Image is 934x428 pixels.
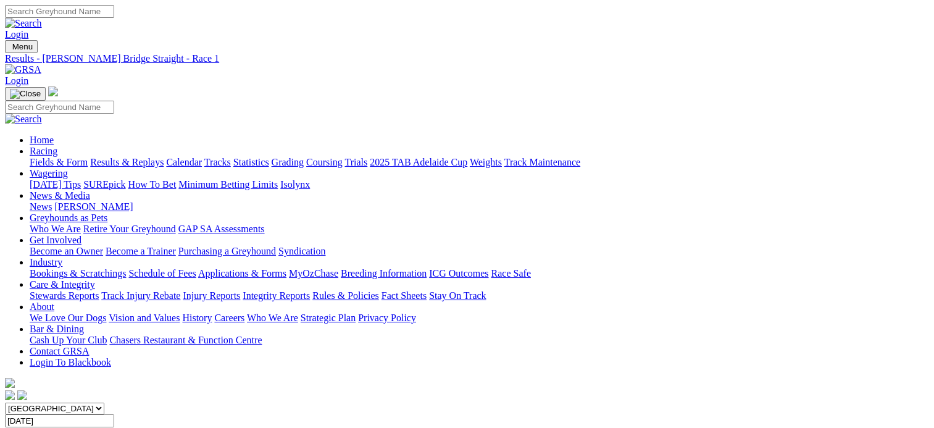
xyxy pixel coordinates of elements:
a: Stay On Track [429,290,486,301]
div: Racing [30,157,929,168]
a: Who We Are [247,313,298,323]
a: Trials [344,157,367,167]
div: Wagering [30,179,929,190]
a: Chasers Restaurant & Function Centre [109,335,262,345]
a: 2025 TAB Adelaide Cup [370,157,467,167]
a: Track Maintenance [504,157,580,167]
a: Industry [30,257,62,267]
a: Bookings & Scratchings [30,268,126,279]
a: Coursing [306,157,343,167]
img: Search [5,18,42,29]
a: Isolynx [280,179,310,190]
input: Search [5,5,114,18]
a: Retire Your Greyhound [83,224,176,234]
img: twitter.svg [17,390,27,400]
img: Close [10,89,41,99]
a: MyOzChase [289,268,338,279]
a: Login [5,29,28,40]
a: Wagering [30,168,68,178]
a: Grading [272,157,304,167]
img: GRSA [5,64,41,75]
a: Become a Trainer [106,246,176,256]
a: Login To Blackbook [30,357,111,367]
a: Results - [PERSON_NAME] Bridge Straight - Race 1 [5,53,929,64]
a: Racing [30,146,57,156]
a: SUREpick [83,179,125,190]
a: Rules & Policies [312,290,379,301]
input: Select date [5,414,114,427]
a: Breeding Information [341,268,427,279]
div: Care & Integrity [30,290,929,301]
a: Weights [470,157,502,167]
a: Integrity Reports [243,290,310,301]
a: Syndication [278,246,325,256]
a: Home [30,135,54,145]
a: We Love Our Dogs [30,313,106,323]
a: Injury Reports [183,290,240,301]
a: History [182,313,212,323]
button: Toggle navigation [5,40,38,53]
a: Results & Replays [90,157,164,167]
a: Track Injury Rebate [101,290,180,301]
a: Race Safe [491,268,530,279]
input: Search [5,101,114,114]
img: facebook.svg [5,390,15,400]
a: Schedule of Fees [128,268,196,279]
img: Search [5,114,42,125]
button: Toggle navigation [5,87,46,101]
img: logo-grsa-white.png [5,378,15,388]
a: Applications & Forms [198,268,286,279]
a: Vision and Values [109,313,180,323]
a: Contact GRSA [30,346,89,356]
div: Bar & Dining [30,335,929,346]
a: Minimum Betting Limits [178,179,278,190]
a: Strategic Plan [301,313,356,323]
a: How To Bet [128,179,177,190]
a: GAP SA Assessments [178,224,265,234]
a: ICG Outcomes [429,268,488,279]
a: Privacy Policy [358,313,416,323]
a: Tracks [204,157,231,167]
a: News [30,201,52,212]
a: Calendar [166,157,202,167]
a: Careers [214,313,244,323]
a: Get Involved [30,235,81,245]
div: Industry [30,268,929,279]
a: Care & Integrity [30,279,95,290]
a: Purchasing a Greyhound [178,246,276,256]
div: Greyhounds as Pets [30,224,929,235]
span: Menu [12,42,33,51]
a: Login [5,75,28,86]
a: [DATE] Tips [30,179,81,190]
img: logo-grsa-white.png [48,86,58,96]
a: Fact Sheets [382,290,427,301]
a: Fields & Form [30,157,88,167]
a: Cash Up Your Club [30,335,107,345]
div: Get Involved [30,246,929,257]
a: [PERSON_NAME] [54,201,133,212]
a: Who We Are [30,224,81,234]
a: News & Media [30,190,90,201]
a: Bar & Dining [30,324,84,334]
a: Greyhounds as Pets [30,212,107,223]
div: About [30,313,929,324]
a: Statistics [233,157,269,167]
a: Stewards Reports [30,290,99,301]
a: Become an Owner [30,246,103,256]
a: About [30,301,54,312]
div: News & Media [30,201,929,212]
